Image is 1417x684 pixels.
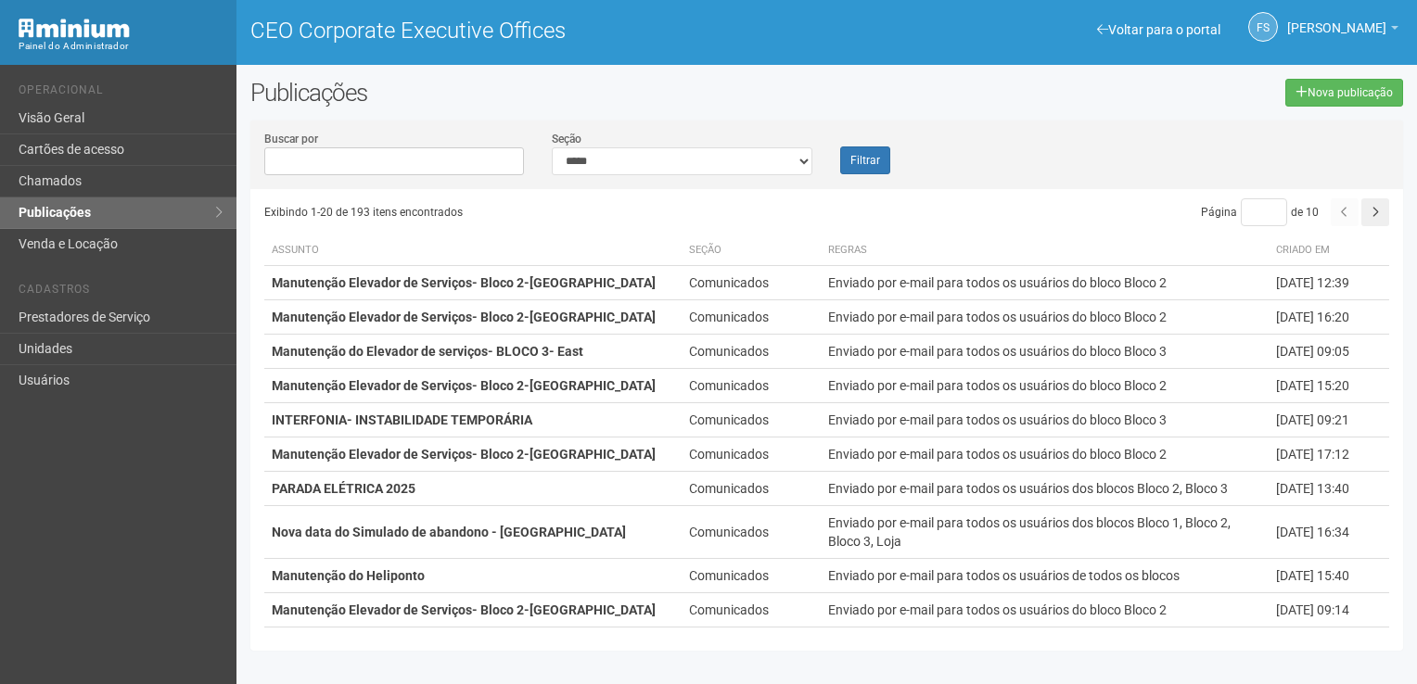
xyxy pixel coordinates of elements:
[821,369,1269,403] td: Enviado por e-mail para todos os usuários do bloco Bloco 2
[1269,369,1389,403] td: [DATE] 15:20
[682,437,821,472] td: Comunicados
[1285,79,1403,107] a: Nova publicação
[1269,593,1389,627] td: [DATE] 09:14
[1287,23,1398,38] a: [PERSON_NAME]
[682,335,821,369] td: Comunicados
[272,602,656,617] strong: Manutenção Elevador de Serviços- Bloco 2-[GEOGRAPHIC_DATA]
[821,593,1269,627] td: Enviado por e-mail para todos os usuários do bloco Bloco 2
[682,266,821,300] td: Comunicados
[821,403,1269,437] td: Enviado por e-mail para todos os usuários do bloco Bloco 3
[1269,472,1389,506] td: [DATE] 13:40
[1269,300,1389,335] td: [DATE] 16:20
[250,19,813,43] h1: CEO Corporate Executive Offices
[272,412,532,427] strong: INTERFONIA- INSTABILIDADE TEMPORÁRIA
[1201,206,1319,219] span: Página de 10
[264,198,827,226] div: Exibindo 1-20 de 193 itens encontrados
[552,131,581,147] label: Seção
[1269,506,1389,559] td: [DATE] 16:34
[682,559,821,593] td: Comunicados
[272,275,656,290] strong: Manutenção Elevador de Serviços- Bloco 2-[GEOGRAPHIC_DATA]
[682,472,821,506] td: Comunicados
[821,266,1269,300] td: Enviado por e-mail para todos os usuários do bloco Bloco 2
[272,481,415,496] strong: PARADA ELÉTRICA 2025
[682,593,821,627] td: Comunicados
[682,235,821,266] th: Seção
[821,300,1269,335] td: Enviado por e-mail para todos os usuários do bloco Bloco 2
[1269,266,1389,300] td: [DATE] 12:39
[1269,437,1389,472] td: [DATE] 17:12
[682,506,821,559] td: Comunicados
[821,235,1269,266] th: Regras
[821,559,1269,593] td: Enviado por e-mail para todos os usuários de todos os blocos
[682,403,821,437] td: Comunicados
[682,369,821,403] td: Comunicados
[682,627,821,662] td: Comunicados
[1097,22,1220,37] a: Voltar para o portal
[1269,403,1389,437] td: [DATE] 09:21
[821,437,1269,472] td: Enviado por e-mail para todos os usuários do bloco Bloco 2
[272,310,656,324] strong: Manutenção Elevador de Serviços- Bloco 2-[GEOGRAPHIC_DATA]
[1269,335,1389,369] td: [DATE] 09:05
[1269,559,1389,593] td: [DATE] 15:40
[272,344,583,359] strong: Manutenção do Elevador de serviços- BLOCO 3- East
[272,378,656,393] strong: Manutenção Elevador de Serviços- Bloco 2-[GEOGRAPHIC_DATA]
[682,300,821,335] td: Comunicados
[1248,12,1278,42] a: FS
[19,19,130,38] img: Minium
[840,146,890,174] button: Filtrar
[272,525,626,539] strong: Nova data do Simulado de abandono - [GEOGRAPHIC_DATA]
[821,506,1269,559] td: Enviado por e-mail para todos os usuários dos blocos Bloco 1, Bloco 2, Bloco 3, Loja
[19,38,223,55] div: Painel do Administrador
[821,335,1269,369] td: Enviado por e-mail para todos os usuários do bloco Bloco 3
[1287,3,1386,35] span: Fabiana Silva
[272,447,656,462] strong: Manutenção Elevador de Serviços- Bloco 2-[GEOGRAPHIC_DATA]
[264,131,318,147] label: Buscar por
[1269,627,1389,662] td: [DATE] 14:39
[19,283,223,302] li: Cadastros
[821,627,1269,662] td: Enviado por e-mail para todos os usuários do bloco Bloco 3
[264,235,682,266] th: Assunto
[250,79,715,107] h2: Publicações
[272,568,425,583] strong: Manutenção do Heliponto
[1269,235,1389,266] th: Criado em
[821,472,1269,506] td: Enviado por e-mail para todos os usuários dos blocos Bloco 2, Bloco 3
[19,83,223,103] li: Operacional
